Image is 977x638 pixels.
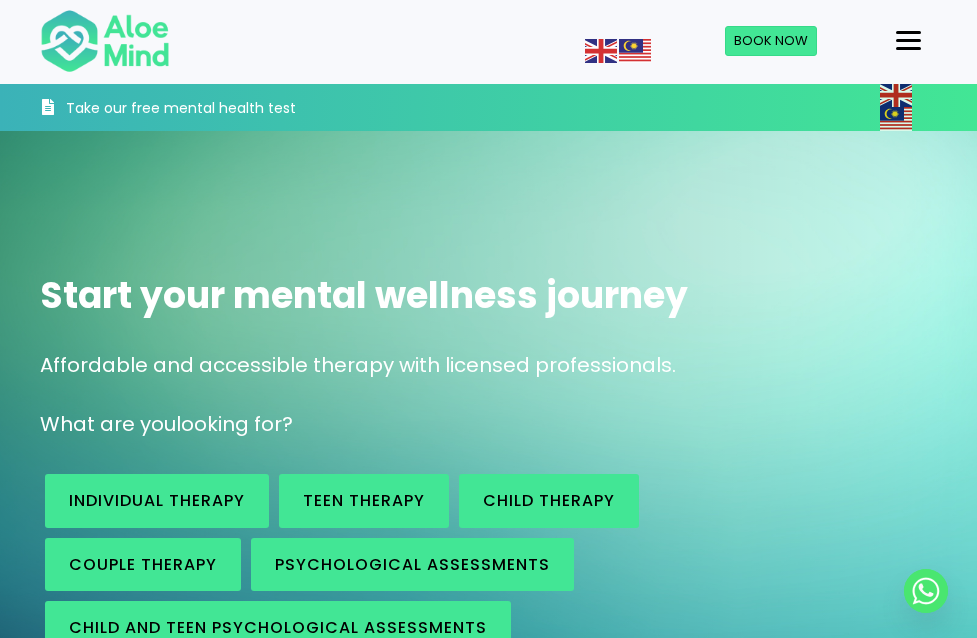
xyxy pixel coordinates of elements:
[888,24,929,58] button: Menu
[40,351,937,380] p: Affordable and accessible therapy with licensed professionals.
[40,410,176,438] span: What are you
[619,39,651,63] img: ms
[483,489,615,512] span: Child Therapy
[904,569,948,613] a: Whatsapp
[303,489,425,512] span: Teen Therapy
[69,489,245,512] span: Individual therapy
[279,474,449,527] a: Teen Therapy
[880,83,912,107] img: en
[40,8,170,74] img: Aloe mind Logo
[725,26,817,56] a: Book Now
[585,39,617,63] img: en
[40,88,314,131] a: Take our free mental health test
[176,410,293,438] span: looking for?
[45,538,241,591] a: Couple therapy
[459,474,639,527] a: Child Therapy
[275,553,550,576] span: Psychological assessments
[880,107,912,131] img: ms
[40,270,688,321] span: Start your mental wellness journey
[69,553,217,576] span: Couple therapy
[880,108,914,128] a: Malay
[619,40,653,60] a: Malay
[880,84,914,104] a: English
[66,99,314,119] h3: Take our free mental health test
[585,40,619,60] a: English
[45,474,269,527] a: Individual therapy
[251,538,574,591] a: Psychological assessments
[734,31,808,50] span: Book Now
